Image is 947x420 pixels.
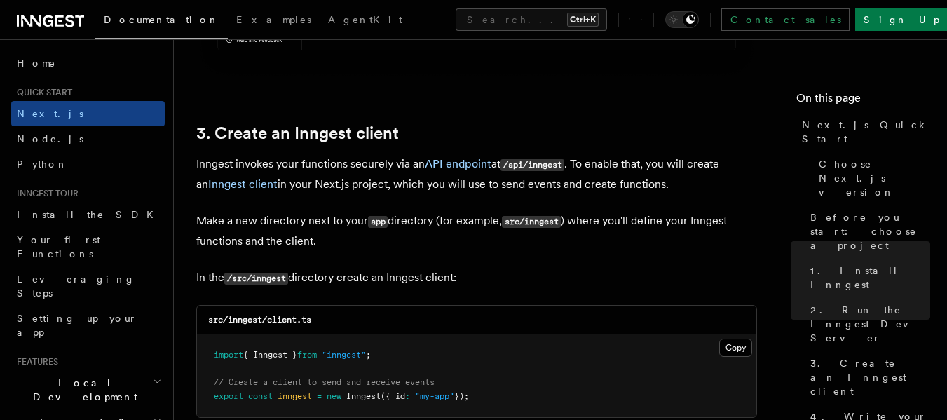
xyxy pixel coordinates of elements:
a: API endpoint [425,157,491,170]
span: Documentation [104,14,219,25]
button: Toggle dark mode [665,11,699,28]
code: src/inngest [502,216,561,228]
a: 3. Create an Inngest client [805,351,930,404]
a: Examples [228,4,320,38]
a: Before you start: choose a project [805,205,930,258]
p: Inngest invokes your functions securely via an at . To enable that, you will create an in your Ne... [196,154,757,194]
a: Documentation [95,4,228,39]
span: Your first Functions [17,234,100,259]
span: Inngest [346,391,381,401]
a: Inngest client [208,177,278,191]
span: Quick start [11,87,72,98]
span: Leveraging Steps [17,273,135,299]
a: 3. Create an Inngest client [196,123,399,143]
a: Install the SDK [11,202,165,227]
a: Next.js [11,101,165,126]
a: 2. Run the Inngest Dev Server [805,297,930,351]
span: // Create a client to send and receive events [214,377,435,387]
span: Features [11,356,58,367]
span: Python [17,158,68,170]
a: Node.js [11,126,165,151]
span: Home [17,56,56,70]
span: new [327,391,341,401]
span: Inngest tour [11,188,79,199]
code: src/inngest/client.ts [208,315,311,325]
span: 1. Install Inngest [810,264,930,292]
span: Setting up your app [17,313,137,338]
h4: On this page [796,90,930,112]
span: Examples [236,14,311,25]
code: app [368,216,388,228]
span: Install the SDK [17,209,162,220]
span: AgentKit [328,14,402,25]
span: Before you start: choose a project [810,210,930,252]
span: "my-app" [415,391,454,401]
p: Make a new directory next to your directory (for example, ) where you'll define your Inngest func... [196,211,757,251]
span: "inngest" [322,350,366,360]
code: /api/inngest [500,159,564,171]
span: import [214,350,243,360]
a: Setting up your app [11,306,165,345]
span: const [248,391,273,401]
a: Choose Next.js version [813,151,930,205]
kbd: Ctrl+K [567,13,599,27]
a: Home [11,50,165,76]
span: Local Development [11,376,153,404]
a: Leveraging Steps [11,266,165,306]
span: Next.js [17,108,83,119]
a: AgentKit [320,4,411,38]
span: Node.js [17,133,83,144]
span: 2. Run the Inngest Dev Server [810,303,930,345]
p: In the directory create an Inngest client: [196,268,757,288]
button: Copy [719,339,752,357]
span: ; [366,350,371,360]
span: { Inngest } [243,350,297,360]
button: Search...Ctrl+K [456,8,607,31]
span: inngest [278,391,312,401]
a: Your first Functions [11,227,165,266]
a: Next.js Quick Start [796,112,930,151]
span: export [214,391,243,401]
span: ({ id [381,391,405,401]
span: 3. Create an Inngest client [810,356,930,398]
span: : [405,391,410,401]
span: Choose Next.js version [819,157,930,199]
span: = [317,391,322,401]
a: Contact sales [721,8,850,31]
span: Next.js Quick Start [802,118,930,146]
button: Local Development [11,370,165,409]
a: 1. Install Inngest [805,258,930,297]
a: Python [11,151,165,177]
span: }); [454,391,469,401]
span: from [297,350,317,360]
code: /src/inngest [224,273,288,285]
